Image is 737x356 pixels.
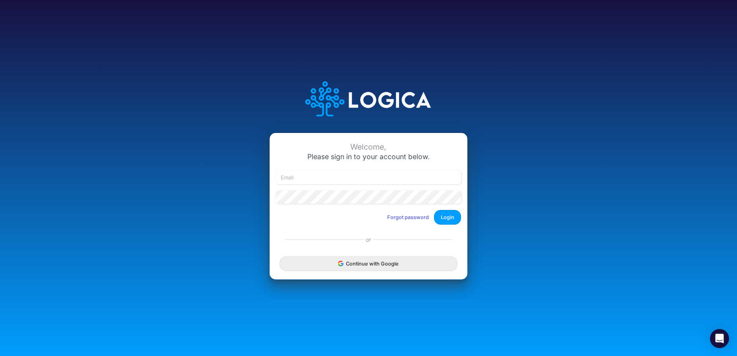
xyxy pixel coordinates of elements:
[382,211,434,224] button: Forgot password
[710,329,729,348] div: Open Intercom Messenger
[280,256,457,271] button: Continue with Google
[276,171,461,184] input: Email
[307,152,430,161] span: Please sign in to your account below.
[276,142,461,152] div: Welcome,
[434,210,461,225] button: Login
